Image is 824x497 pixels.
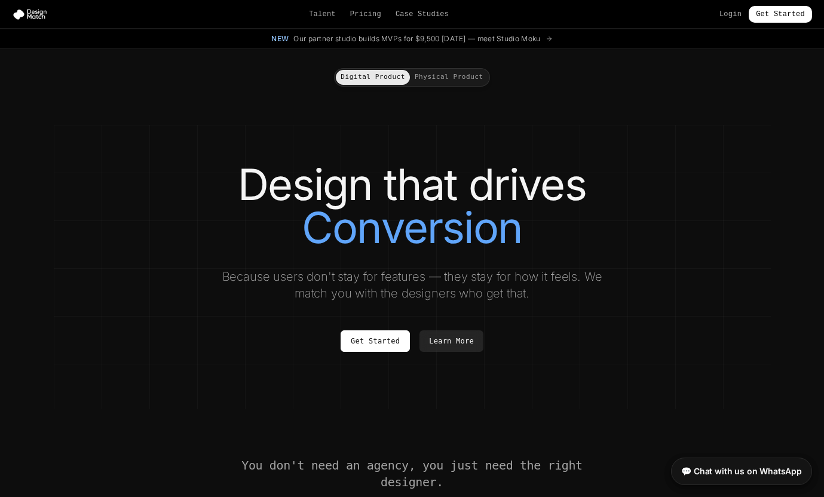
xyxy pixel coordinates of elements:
p: Because users don't stay for features — they stay for how it feels. We match you with the designe... [212,268,613,302]
h1: Design that drives [78,163,747,249]
a: Pricing [350,10,381,19]
a: Learn More [419,330,483,352]
button: Physical Product [410,70,488,85]
span: Conversion [302,206,522,249]
a: Login [719,10,742,19]
a: Talent [309,10,336,19]
a: 💬 Chat with us on WhatsApp [671,458,812,485]
span: New [271,34,289,44]
a: Case Studies [396,10,449,19]
span: Our partner studio builds MVPs for $9,500 [DATE] — meet Studio Moku [293,34,540,44]
button: Digital Product [336,70,410,85]
a: Get Started [749,6,812,23]
a: Get Started [341,330,410,352]
img: Design Match [12,8,53,20]
h2: You don't need an agency, you just need the right designer. [240,457,584,490]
